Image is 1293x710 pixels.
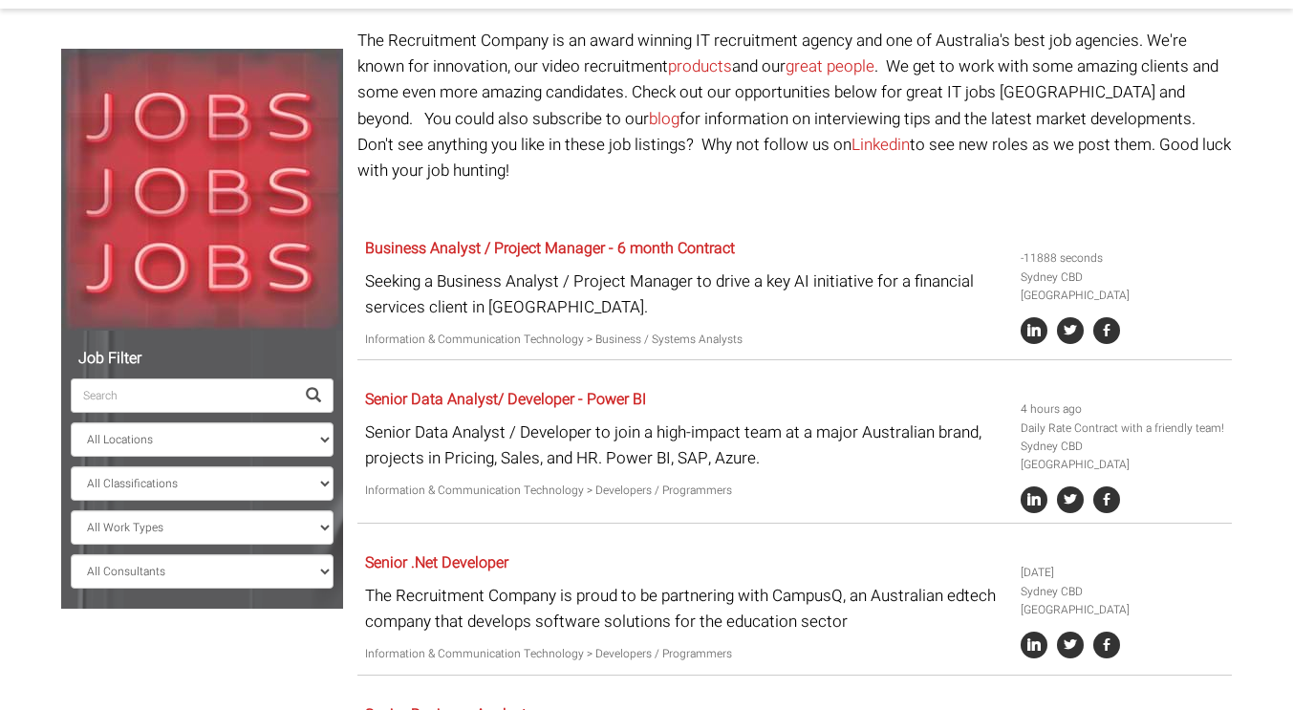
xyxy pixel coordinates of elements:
[365,388,646,411] a: Senior Data Analyst/ Developer - Power BI
[1021,438,1225,474] li: Sydney CBD [GEOGRAPHIC_DATA]
[365,420,1006,471] p: Senior Data Analyst / Developer to join a high-impact team at a major Australian brand, projects ...
[1021,249,1225,268] li: -11888 seconds
[851,133,910,157] a: Linkedin
[61,49,343,331] img: Jobs, Jobs, Jobs
[786,54,874,78] a: great people
[649,107,679,131] a: blog
[365,269,1006,320] p: Seeking a Business Analyst / Project Manager to drive a key AI initiative for a financial service...
[1021,420,1225,438] li: Daily Rate Contract with a friendly team!
[71,351,334,368] h5: Job Filter
[1021,583,1225,619] li: Sydney CBD [GEOGRAPHIC_DATA]
[1021,269,1225,305] li: Sydney CBD [GEOGRAPHIC_DATA]
[365,237,735,260] a: Business Analyst / Project Manager - 6 month Contract
[365,482,1006,500] p: Information & Communication Technology > Developers / Programmers
[71,378,294,413] input: Search
[365,583,1006,635] p: The Recruitment Company is proud to be partnering with CampusQ, an Australian edtech company that...
[668,54,732,78] a: products
[365,551,508,574] a: Senior .Net Developer
[365,331,1006,349] p: Information & Communication Technology > Business / Systems Analysts
[357,28,1232,183] p: The Recruitment Company is an award winning IT recruitment agency and one of Australia's best job...
[365,645,1006,663] p: Information & Communication Technology > Developers / Programmers
[1021,564,1225,582] li: [DATE]
[1021,400,1225,419] li: 4 hours ago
